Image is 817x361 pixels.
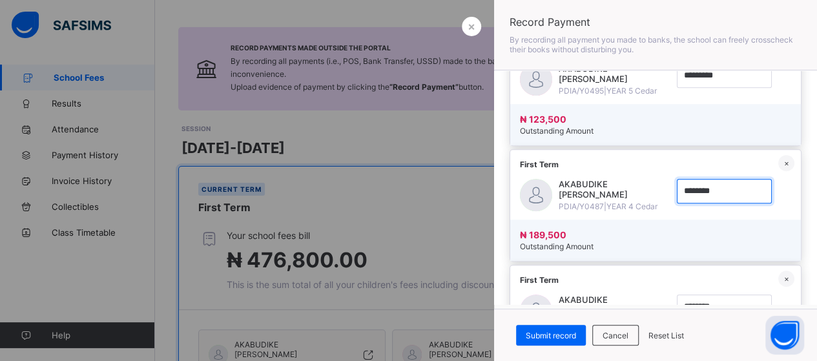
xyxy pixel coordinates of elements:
[559,294,670,315] span: AKABUDIKE [PERSON_NAME]
[559,201,670,211] span: PDIA/Y0487 | YEAR 4 Cedar
[778,155,794,171] div: ×
[510,15,801,28] span: Record Payment
[603,331,628,340] span: Cancel
[510,35,793,54] span: By recording all payment you made to banks, the school can freely crosscheck their books without ...
[520,114,566,125] span: ₦ 123,500
[520,229,566,240] span: ₦ 189,500
[765,316,804,355] button: Open asap
[520,242,594,251] span: Outstanding Amount
[526,331,576,340] span: Submit record
[559,63,670,84] span: AKABUDIKE [PERSON_NAME]
[520,160,559,169] span: First Term
[468,19,475,33] span: ×
[648,331,684,340] span: Reset List
[559,86,670,96] span: PDIA/Y0495 | YEAR 5 Cedar
[559,179,670,200] span: AKABUDIKE [PERSON_NAME]
[520,275,559,285] span: First Term
[778,271,794,287] div: ×
[520,126,594,136] span: Outstanding Amount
